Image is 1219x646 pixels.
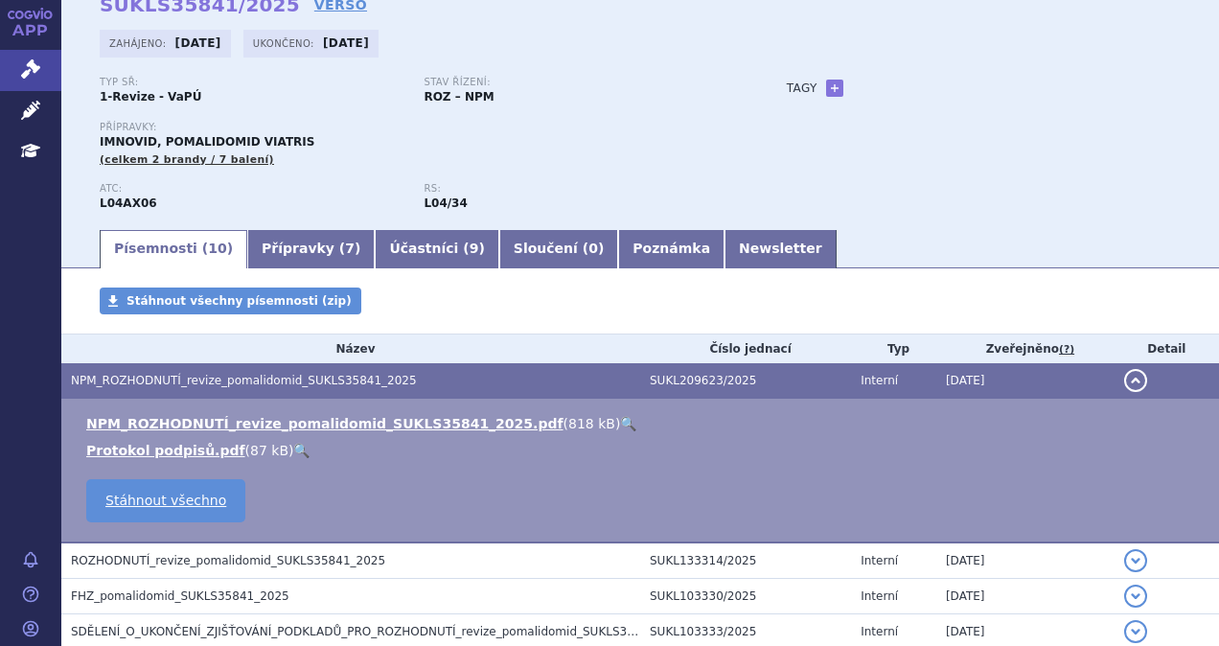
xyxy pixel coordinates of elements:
[86,479,245,522] a: Stáhnout všechno
[100,122,748,133] p: Přípravky:
[620,416,636,431] a: 🔍
[861,374,898,387] span: Interní
[424,196,467,210] strong: pomalidomid
[1124,585,1147,608] button: detail
[293,443,310,458] a: 🔍
[175,36,221,50] strong: [DATE]
[109,35,170,51] span: Zahájeno:
[424,77,728,88] p: Stav řízení:
[1124,369,1147,392] button: detail
[247,230,375,268] a: Přípravky (7)
[71,554,385,567] span: ROZHODNUTÍ_revize_pomalidomid_SUKLS35841_2025
[71,625,691,638] span: SDĚLENÍ_O_UKONČENÍ_ZJIŠŤOVÁNÍ_PODKLADŮ_PRO_ROZHODNUTÍ_revize_pomalidomid_SUKLS35841_2025
[100,183,404,195] p: ATC:
[936,335,1115,363] th: Zveřejněno
[71,589,289,603] span: FHZ_pomalidomid_SUKLS35841_2025
[861,625,898,638] span: Interní
[936,542,1115,579] td: [DATE]
[826,80,843,97] a: +
[724,230,837,268] a: Newsletter
[61,335,640,363] th: Název
[1124,620,1147,643] button: detail
[100,288,361,314] a: Stáhnout všechny písemnosti (zip)
[424,183,728,195] p: RS:
[86,416,563,431] a: NPM_ROZHODNUTÍ_revize_pomalidomid_SUKLS35841_2025.pdf
[568,416,615,431] span: 818 kB
[345,241,355,256] span: 7
[86,443,245,458] a: Protokol podpisů.pdf
[1115,335,1219,363] th: Detail
[640,363,851,399] td: SUKL209623/2025
[499,230,618,268] a: Sloučení (0)
[126,294,352,308] span: Stáhnout všechny písemnosti (zip)
[100,90,201,104] strong: 1-Revize - VaPÚ
[253,35,318,51] span: Ukončeno:
[861,589,898,603] span: Interní
[71,374,417,387] span: NPM_ROZHODNUTÍ_revize_pomalidomid_SUKLS35841_2025
[100,135,314,149] span: IMNOVID, POMALIDOMID VIATRIS
[375,230,498,268] a: Účastníci (9)
[424,90,494,104] strong: ROZ – NPM
[86,414,1200,433] li: ( )
[1059,343,1074,357] abbr: (?)
[208,241,226,256] span: 10
[86,441,1200,460] li: ( )
[851,335,936,363] th: Typ
[100,77,404,88] p: Typ SŘ:
[861,554,898,567] span: Interní
[640,335,851,363] th: Číslo jednací
[936,363,1115,399] td: [DATE]
[470,241,479,256] span: 9
[640,542,851,579] td: SUKL133314/2025
[100,230,247,268] a: Písemnosti (10)
[787,77,817,100] h3: Tagy
[100,153,274,166] span: (celkem 2 brandy / 7 balení)
[640,579,851,614] td: SUKL103330/2025
[618,230,724,268] a: Poznámka
[588,241,598,256] span: 0
[1124,549,1147,572] button: detail
[936,579,1115,614] td: [DATE]
[100,196,157,210] strong: POMALIDOMID
[250,443,288,458] span: 87 kB
[323,36,369,50] strong: [DATE]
